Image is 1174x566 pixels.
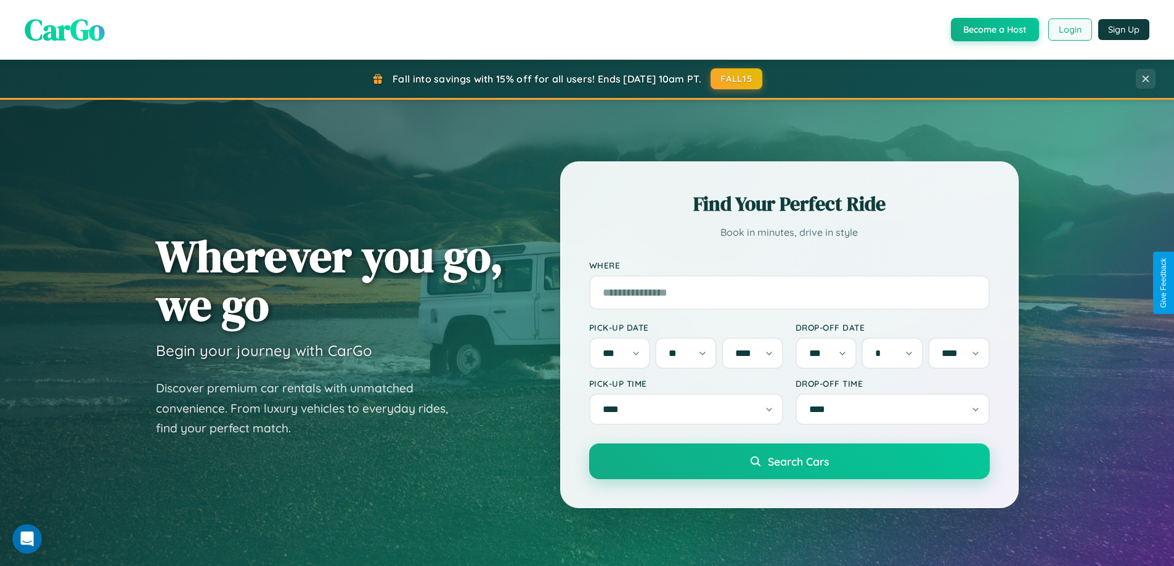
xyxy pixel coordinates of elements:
h1: Wherever you go, we go [156,232,503,329]
span: Search Cars [768,455,829,468]
button: Login [1048,18,1092,41]
button: Sign Up [1098,19,1149,40]
label: Drop-off Date [796,322,990,333]
p: Discover premium car rentals with unmatched convenience. From luxury vehicles to everyday rides, ... [156,378,464,439]
label: Where [589,260,990,270]
label: Pick-up Time [589,378,783,389]
div: Give Feedback [1159,258,1168,308]
button: Become a Host [951,18,1039,41]
h2: Find Your Perfect Ride [589,190,990,217]
p: Book in minutes, drive in style [589,224,990,241]
span: CarGo [25,9,105,50]
label: Drop-off Time [796,378,990,389]
button: Search Cars [589,443,990,479]
label: Pick-up Date [589,322,783,333]
h3: Begin your journey with CarGo [156,341,372,360]
span: Fall into savings with 15% off for all users! Ends [DATE] 10am PT. [393,73,701,85]
iframe: Intercom live chat [12,524,42,554]
button: FALL15 [711,68,762,89]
